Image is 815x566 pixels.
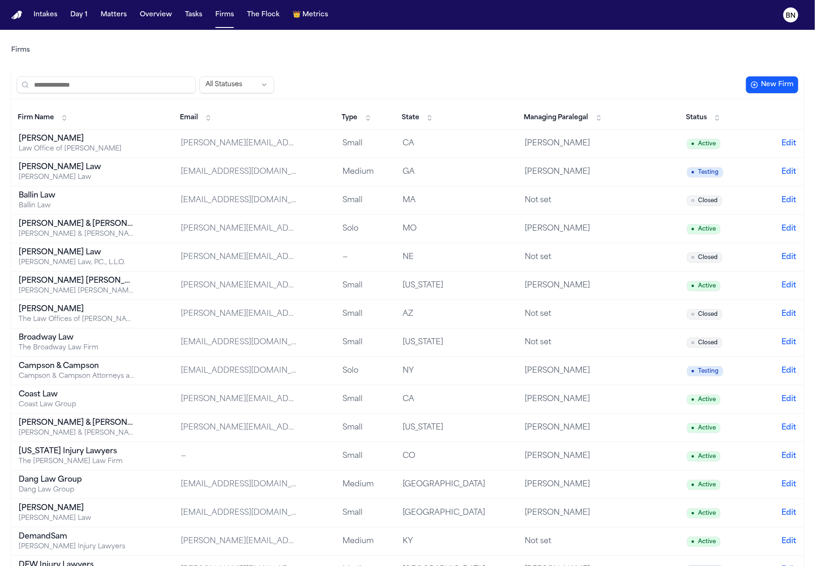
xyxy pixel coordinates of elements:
[403,223,510,234] div: MO
[691,311,694,318] span: ○
[19,372,135,381] div: Campson & Campson Attorneys at Law
[19,133,135,144] div: [PERSON_NAME]
[136,7,176,23] a: Overview
[19,144,135,154] div: Law Office of [PERSON_NAME]
[181,223,297,234] div: [PERSON_NAME][EMAIL_ADDRESS][DOMAIN_NAME]
[687,423,720,433] span: Active
[175,110,217,125] button: Email
[19,485,135,495] div: Dang Law Group
[403,308,510,320] div: AZ
[525,422,642,433] div: [PERSON_NAME]
[343,422,388,433] div: Small
[687,395,720,405] span: Active
[525,252,642,263] div: Not set
[402,113,419,123] span: State
[11,46,30,55] nav: Breadcrumb
[691,538,694,546] span: ●
[343,337,388,348] div: Small
[30,7,61,23] button: Intakes
[524,113,589,123] span: Managing Paralegal
[289,7,332,23] button: crownMetrics
[19,190,135,201] div: Ballin Law
[19,361,135,372] div: Campson & Campson
[687,167,723,177] span: Testing
[19,247,135,258] div: [PERSON_NAME] Law
[19,542,135,552] div: [PERSON_NAME] Injury Lawyers
[520,110,607,125] button: Managing Paralegal
[19,457,135,466] div: The [PERSON_NAME] Law Firm
[342,113,358,123] span: Type
[525,479,642,490] div: [PERSON_NAME]
[19,218,135,230] div: [PERSON_NAME] & [PERSON_NAME]
[181,308,297,320] div: [PERSON_NAME][EMAIL_ADDRESS][DOMAIN_NAME]
[691,169,694,176] span: ●
[525,507,642,518] div: [PERSON_NAME]
[19,173,135,182] div: [PERSON_NAME] Law
[181,166,297,177] div: [EMAIL_ADDRESS][DOMAIN_NAME]
[19,258,135,267] div: [PERSON_NAME] Law, P.C., L.L.O.
[687,508,720,518] span: Active
[525,308,642,320] div: Not set
[181,252,297,263] div: [PERSON_NAME][EMAIL_ADDRESS][PERSON_NAME][DOMAIN_NAME]
[19,275,135,286] div: [PERSON_NAME] [PERSON_NAME]
[19,332,135,343] div: Broadway Law
[403,138,510,149] div: CA
[403,450,510,462] div: CO
[343,280,388,291] div: Small
[691,424,694,432] span: ●
[343,450,388,462] div: Small
[343,223,388,234] div: Solo
[181,337,297,348] div: [EMAIL_ADDRESS][DOMAIN_NAME]
[687,196,722,206] span: Closed
[781,365,796,376] button: Edit
[525,337,642,348] div: Not set
[781,195,796,206] button: Edit
[691,396,694,403] span: ●
[19,417,135,429] div: [PERSON_NAME] & [PERSON_NAME]
[19,531,135,542] div: DemandSam
[525,166,642,177] div: [PERSON_NAME]
[687,139,720,149] span: Active
[525,450,642,462] div: [PERSON_NAME]
[181,450,297,462] div: —
[181,394,297,405] div: [PERSON_NAME][EMAIL_ADDRESS][DOMAIN_NAME]
[181,365,297,376] div: [EMAIL_ADDRESS][DOMAIN_NAME]
[19,315,135,324] div: The Law Offices of [PERSON_NAME], PLLC
[687,281,720,291] span: Active
[19,304,135,315] div: [PERSON_NAME]
[13,110,73,125] button: Firm Name
[181,479,297,490] div: [EMAIL_ADDRESS][DOMAIN_NAME]
[19,429,135,438] div: [PERSON_NAME] & [PERSON_NAME], P.C.
[343,138,388,149] div: Small
[781,280,796,291] button: Edit
[403,479,510,490] div: [GEOGRAPHIC_DATA]
[11,11,22,20] a: Home
[781,394,796,405] button: Edit
[403,252,510,263] div: NE
[525,195,642,206] div: Not set
[403,280,510,291] div: [US_STATE]
[691,197,694,205] span: ○
[686,113,707,123] span: Status
[343,252,388,263] div: —
[181,7,206,23] button: Tasks
[343,195,388,206] div: Small
[525,280,642,291] div: [PERSON_NAME]
[687,451,720,462] span: Active
[781,166,796,177] button: Edit
[67,7,91,23] a: Day 1
[691,140,694,148] span: ●
[243,7,283,23] button: The Flock
[343,536,388,547] div: Medium
[691,254,694,261] span: ○
[19,343,135,353] div: The Broadway Law Firm
[403,337,510,348] div: [US_STATE]
[525,394,642,405] div: [PERSON_NAME]
[97,7,130,23] button: Matters
[781,450,796,462] button: Edit
[687,224,720,234] span: Active
[691,510,694,517] span: ●
[403,422,510,433] div: [US_STATE]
